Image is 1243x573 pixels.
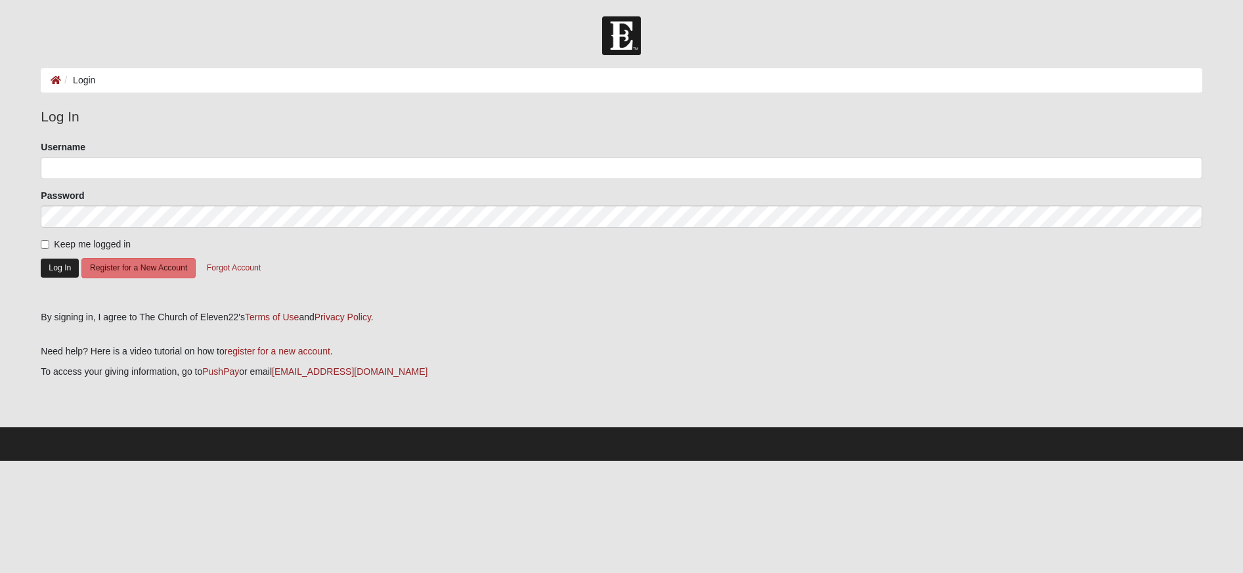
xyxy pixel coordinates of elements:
a: Terms of Use [245,312,299,322]
span: Keep me logged in [54,239,131,249]
div: By signing in, I agree to The Church of Eleven22's and . [41,310,1202,324]
a: [EMAIL_ADDRESS][DOMAIN_NAME] [272,366,427,377]
button: Log In [41,259,79,278]
a: Privacy Policy [315,312,371,322]
img: Church of Eleven22 Logo [602,16,641,55]
li: Login [61,74,95,87]
a: PushPay [202,366,239,377]
label: Username [41,140,85,154]
p: Need help? Here is a video tutorial on how to . [41,345,1202,358]
a: register for a new account [225,346,330,356]
input: Keep me logged in [41,240,49,249]
button: Forgot Account [198,258,269,278]
p: To access your giving information, go to or email [41,365,1202,379]
legend: Log In [41,106,1202,127]
label: Password [41,189,84,202]
button: Register for a New Account [81,258,196,278]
